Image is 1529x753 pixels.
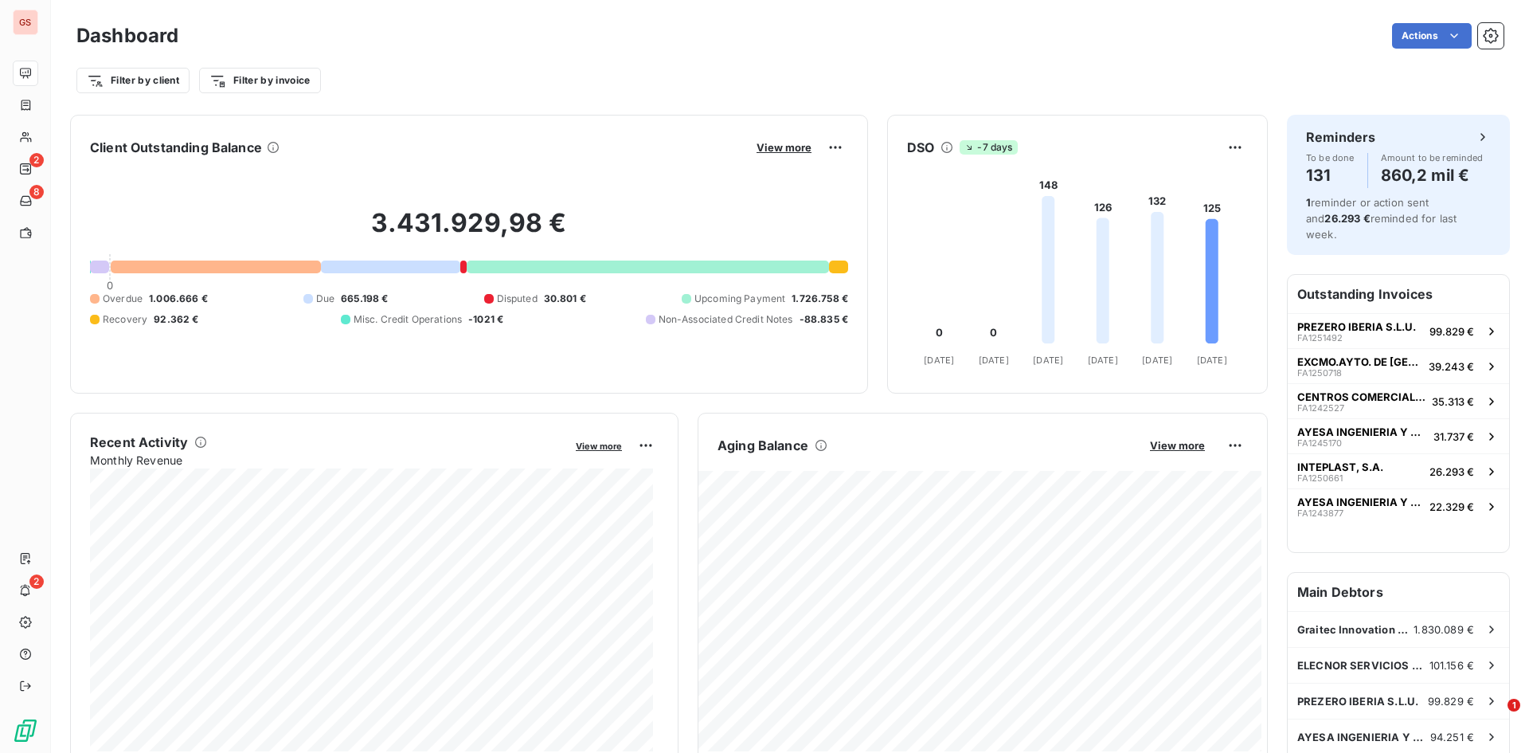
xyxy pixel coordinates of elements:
[103,292,143,306] span: Overdue
[1428,695,1474,708] span: 99.829 €
[1429,500,1474,513] span: 22.329 €
[341,292,388,306] span: 665.198 €
[960,140,1017,155] span: -7 days
[76,68,190,93] button: Filter by client
[1142,355,1172,366] tspan: [DATE]
[1297,368,1342,378] span: FA1250718
[1306,196,1311,209] span: 1
[13,10,38,35] div: GS
[1297,333,1343,343] span: FA1251492
[1297,695,1418,708] span: PREZERO IBERIA S.L.U.
[752,140,816,155] button: View more
[1297,508,1343,518] span: FA1243877
[1288,275,1509,313] h6: Outstanding Invoices
[1430,731,1474,743] span: 94.251 €
[354,312,462,327] span: Misc. Credit Operations
[907,138,934,157] h6: DSO
[29,575,44,589] span: 2
[107,279,113,292] span: 0
[1433,430,1474,443] span: 31.737 €
[1288,488,1509,524] button: AYESA INGENIERIA Y ARQUITECTURA S.A.FA124387722.329 €
[1324,212,1370,225] span: 26.293 €
[29,153,44,167] span: 2
[1033,355,1063,366] tspan: [DATE]
[1297,426,1427,438] span: AYESA INGENIERIA Y ARQUITECTURA S.A.
[1288,348,1509,383] button: EXCMO.AYTO. DE [GEOGRAPHIC_DATA][PERSON_NAME]FA125071839.243 €
[694,292,785,306] span: Upcoming Payment
[1392,23,1472,49] button: Actions
[1297,731,1430,743] span: AYESA INGENIERIA Y ARQUITECTURA S.A.
[1297,473,1343,483] span: FA1250661
[1432,395,1474,408] span: 35.313 €
[1288,573,1509,611] h6: Main Debtors
[199,68,320,93] button: Filter by invoice
[1288,453,1509,488] button: INTEPLAST, S.A.FA125066126.293 €
[1429,465,1474,478] span: 26.293 €
[497,292,538,306] span: Disputed
[1381,163,1484,188] h4: 860,2 mil €
[29,185,44,199] span: 8
[1088,355,1118,366] tspan: [DATE]
[544,292,586,306] span: 30.801 €
[576,441,622,452] span: View more
[149,292,208,306] span: 1.006.666 €
[1150,439,1205,452] span: View more
[1429,360,1474,373] span: 39.243 €
[1297,496,1423,508] span: AYESA INGENIERIA Y ARQUITECTURA S.A.
[1288,383,1509,418] button: CENTROS COMERCIALES CARREFOUR SAFA124252735.313 €
[1306,153,1355,163] span: To be done
[571,438,627,453] button: View more
[1297,659,1429,672] span: ELECNOR SERVICIOS Y PROYECTOS,S.A.U.
[76,22,178,50] h3: Dashboard
[90,207,848,255] h2: 3.431.929,98 €
[1306,127,1375,147] h6: Reminders
[1297,461,1383,473] span: INTEPLAST, S.A.
[1381,153,1484,163] span: Amount to be reminded
[13,718,38,743] img: Logo LeanPay
[1297,403,1344,413] span: FA1242527
[1197,355,1227,366] tspan: [DATE]
[90,138,262,157] h6: Client Outstanding Balance
[1288,313,1509,348] button: PREZERO IBERIA S.L.U.FA125149299.829 €
[154,312,198,327] span: 92.362 €
[800,312,848,327] span: -88.835 €
[979,355,1009,366] tspan: [DATE]
[718,436,808,455] h6: Aging Balance
[90,452,565,469] span: Monthly Revenue
[1297,623,1414,636] span: Graitec Innovation SAS
[1297,390,1425,403] span: CENTROS COMERCIALES CARREFOUR SA
[1507,699,1520,712] span: 1
[90,433,188,452] h6: Recent Activity
[468,312,503,327] span: -1021 €
[1429,325,1474,338] span: 99.829 €
[1414,623,1474,636] span: 1.830.089 €
[1297,355,1422,368] span: EXCMO.AYTO. DE [GEOGRAPHIC_DATA][PERSON_NAME]
[659,312,793,327] span: Non-Associated Credit Notes
[924,355,954,366] tspan: [DATE]
[1429,659,1474,672] span: 101.156 €
[792,292,848,306] span: 1.726.758 €
[1297,438,1342,448] span: FA1245170
[1297,320,1416,333] span: PREZERO IBERIA S.L.U.
[316,292,334,306] span: Due
[1475,699,1513,737] iframe: Intercom live chat
[757,141,811,154] span: View more
[103,312,147,327] span: Recovery
[1145,438,1210,453] button: View more
[1306,196,1457,241] span: reminder or action sent and reminded for last week.
[1306,163,1355,188] h4: 131
[1288,418,1509,453] button: AYESA INGENIERIA Y ARQUITECTURA S.A.FA124517031.737 €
